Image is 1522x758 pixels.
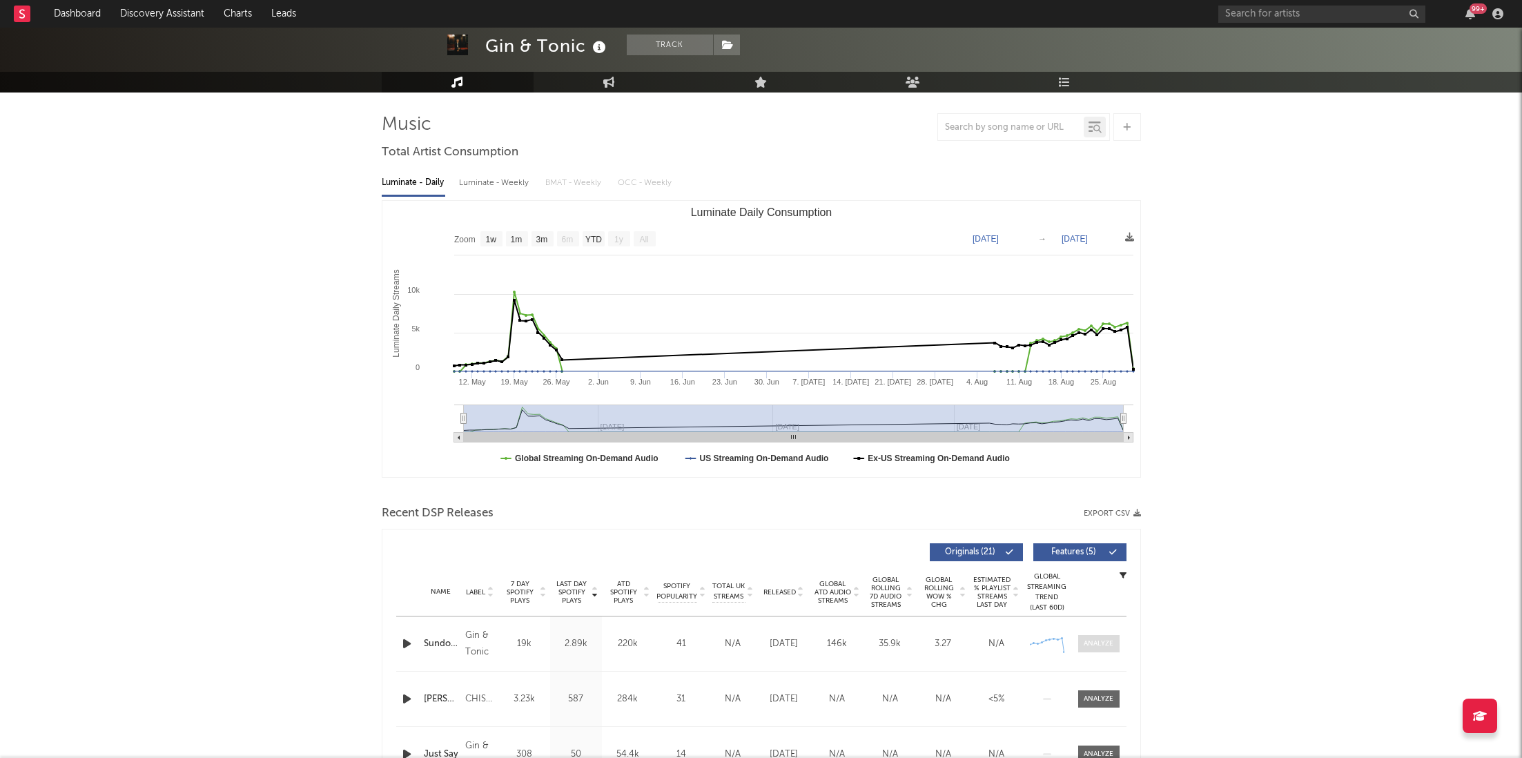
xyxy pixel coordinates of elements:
[814,580,852,605] span: Global ATD Audio Streams
[966,378,987,386] text: 4. Aug
[415,363,419,371] text: 0
[1038,234,1046,244] text: →
[458,378,486,386] text: 12. May
[656,581,697,602] span: Spotify Popularity
[605,580,642,605] span: ATD Spotify Plays
[630,378,650,386] text: 9. Jun
[543,378,570,386] text: 26. May
[465,628,494,661] div: Gin & Tonic
[1006,378,1031,386] text: 11. Aug
[867,576,905,609] span: Global Rolling 7D Audio Streams
[754,378,779,386] text: 30. Jun
[502,580,538,605] span: 7 Day Spotify Plays
[670,378,694,386] text: 16. Jun
[1033,543,1126,561] button: Features(5)
[657,637,705,651] div: 41
[920,576,958,609] span: Global Rolling WoW % Chg
[466,588,485,596] span: Label
[502,692,547,706] div: 3.23k
[639,235,648,244] text: All
[832,378,869,386] text: 14. [DATE]
[712,378,736,386] text: 23. Jun
[1026,572,1068,613] div: Global Streaming Trend (Last 60D)
[1042,548,1106,556] span: Features ( 5 )
[930,543,1023,561] button: Originals(21)
[554,692,598,706] div: 587
[411,324,420,333] text: 5k
[763,588,796,596] span: Released
[917,378,953,386] text: 28. [DATE]
[712,581,745,602] span: Total UK Streams
[690,206,832,218] text: Luminate Daily Consumption
[605,637,650,651] div: 220k
[1218,6,1425,23] input: Search for artists
[973,692,1019,706] div: <5%
[407,286,420,294] text: 10k
[761,692,807,706] div: [DATE]
[561,235,573,244] text: 6m
[1048,378,1073,386] text: 18. Aug
[1084,509,1141,518] button: Export CSV
[761,637,807,651] div: [DATE]
[588,378,609,386] text: 2. Jun
[712,692,754,706] div: N/A
[382,505,494,522] span: Recent DSP Releases
[627,35,713,55] button: Track
[424,587,459,597] div: Name
[867,637,913,651] div: 35.9k
[585,235,601,244] text: YTD
[973,234,999,244] text: [DATE]
[939,548,1002,556] span: Originals ( 21 )
[382,171,445,195] div: Luminate - Daily
[391,269,400,357] text: Luminate Daily Streams
[699,454,828,463] text: US Streaming On-Demand Audio
[485,35,609,57] div: Gin & Tonic
[1090,378,1115,386] text: 25. Aug
[657,692,705,706] div: 31
[502,637,547,651] div: 19k
[867,692,913,706] div: N/A
[536,235,547,244] text: 3m
[1465,8,1475,19] button: 99+
[554,637,598,651] div: 2.89k
[500,378,528,386] text: 19. May
[814,692,860,706] div: N/A
[454,235,476,244] text: Zoom
[875,378,911,386] text: 21. [DATE]
[424,637,459,651] a: Sundown
[920,692,966,706] div: N/A
[605,692,650,706] div: 284k
[868,454,1010,463] text: Ex-US Streaming On-Demand Audio
[973,637,1019,651] div: N/A
[1062,234,1088,244] text: [DATE]
[814,637,860,651] div: 146k
[712,637,754,651] div: N/A
[424,692,459,706] a: [PERSON_NAME]
[973,576,1011,609] span: Estimated % Playlist Streams Last Day
[614,235,623,244] text: 1y
[515,454,658,463] text: Global Streaming On-Demand Audio
[792,378,825,386] text: 7. [DATE]
[1470,3,1487,14] div: 99 +
[510,235,522,244] text: 1m
[465,691,494,708] div: CHISEKO
[485,235,496,244] text: 1w
[459,171,531,195] div: Luminate - Weekly
[382,144,518,161] span: Total Artist Consumption
[938,122,1084,133] input: Search by song name or URL
[920,637,966,651] div: 3.27
[554,580,590,605] span: Last Day Spotify Plays
[382,201,1140,477] svg: Luminate Daily Consumption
